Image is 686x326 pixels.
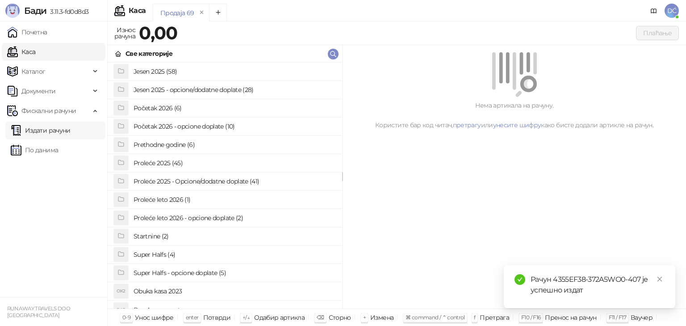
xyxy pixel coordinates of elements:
span: ⌘ command / ⌃ control [406,314,465,321]
h4: Obuka kasa 2023 [134,284,335,298]
a: Close [655,274,665,284]
h4: Početak 2026 (6) [134,101,335,115]
button: remove [196,9,208,17]
strong: 0,00 [139,22,177,44]
a: Почетна [7,23,47,41]
div: Све категорије [125,49,172,59]
span: check-circle [514,274,525,285]
img: Logo [5,4,20,18]
h4: Proleće leto 2026 - opcione doplate (2) [134,211,335,225]
div: Потврди [203,312,231,323]
span: F11 / F17 [609,314,626,321]
span: Документи [21,82,55,100]
span: Каталог [21,63,46,80]
h4: Proleće 2025 - Opcione/dodatne doplate (41) [134,174,335,188]
span: + [363,314,366,321]
a: Документација [647,4,661,18]
div: Унос шифре [135,312,174,323]
a: По данима [11,141,58,159]
span: 0-9 [122,314,130,321]
h4: Prethodne godine (6) [134,138,335,152]
div: Продаја 69 [160,8,194,18]
h4: Super Halfs - opcione doplate (5) [134,266,335,280]
h4: Jesen 2025 (58) [134,64,335,79]
h4: Run Away event [134,303,335,317]
button: Плаћање [636,26,679,40]
h4: Startnine (2) [134,229,335,243]
div: Каса [129,7,146,14]
a: Издати рачуни [11,121,71,139]
a: Каса [7,43,35,61]
span: f [474,314,475,321]
span: Бади [24,5,46,16]
div: Одабир артикла [254,312,305,323]
h4: Početak 2026 - opcione doplate (10) [134,119,335,134]
span: DĆ [665,4,679,18]
span: enter [186,314,199,321]
span: ⌫ [317,314,324,321]
small: RUN AWAY TRAVELS DOO [GEOGRAPHIC_DATA] [7,305,70,318]
div: Нема артикала на рачуну. Користите бар код читач, или како бисте додали артикле на рачун. [353,100,675,130]
a: претрагу [453,121,481,129]
h4: Proleće 2025 (45) [134,156,335,170]
span: F10 / F16 [521,314,540,321]
span: Фискални рачуни [21,102,76,120]
div: Сторно [329,312,351,323]
div: Претрага [480,312,509,323]
h4: Proleće leto 2026 (1) [134,192,335,207]
a: унесите шифру [493,121,541,129]
div: OK2 [114,284,128,298]
h4: Super Halfs (4) [134,247,335,262]
div: Ваучер [631,312,653,323]
div: RAE [114,303,128,317]
div: grid [108,63,342,309]
div: Износ рачуна [113,24,137,42]
span: 3.11.3-fd0d8d3 [46,8,88,16]
button: Add tab [209,4,227,21]
span: close [657,276,663,282]
div: Измена [370,312,393,323]
div: Рачун 4355EF38-372A5WO0-407 је успешно издат [531,274,665,296]
div: Пренос на рачун [545,312,596,323]
span: ↑/↓ [243,314,250,321]
h4: Jesen 2025 - opcione/dodatne doplate (28) [134,83,335,97]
